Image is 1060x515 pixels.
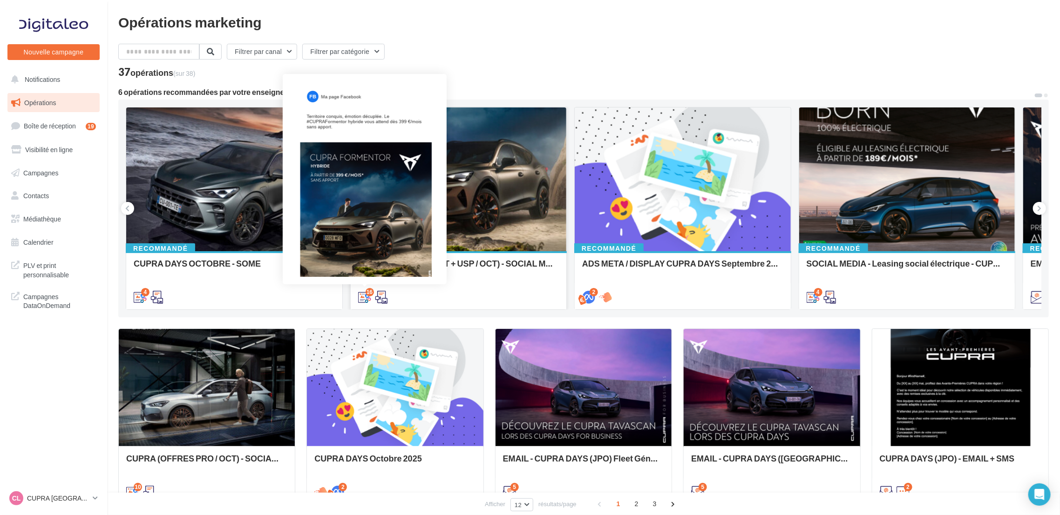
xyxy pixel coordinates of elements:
[880,454,1041,472] div: CUPRA DAYS (JPO) - EMAIL + SMS
[86,123,96,130] div: 19
[6,287,102,314] a: Campagnes DataOnDemand
[24,99,56,107] span: Opérations
[6,255,102,283] a: PLV et print personnalisable
[6,116,102,136] a: Boîte de réception19
[173,69,195,77] span: (sur 38)
[314,454,476,472] div: CUPRA DAYS Octobre 2025
[515,501,522,508] span: 12
[611,496,626,511] span: 1
[485,500,505,508] span: Afficher
[358,259,559,277] div: CUPRA (OFFRES PART + USP / OCT) - SOCIAL MEDIA
[227,44,297,60] button: Filtrer par canal
[647,496,662,511] span: 3
[141,288,149,296] div: 4
[23,168,59,176] span: Campagnes
[25,75,60,83] span: Notifications
[7,489,100,507] a: CL CUPRA [GEOGRAPHIC_DATA]
[302,44,385,60] button: Filtrer par catégorie
[23,290,96,310] span: Campagnes DataOnDemand
[6,93,102,113] a: Opérations
[590,288,598,296] div: 2
[134,259,335,277] div: CUPRA DAYS OCTOBRE - SOME
[7,44,100,60] button: Nouvelle campagne
[366,288,374,296] div: 16
[6,70,98,89] button: Notifications
[12,494,21,503] span: CL
[6,140,102,160] a: Visibilité en ligne
[23,238,54,246] span: Calendrier
[699,483,707,491] div: 5
[6,233,102,252] a: Calendrier
[1028,483,1051,506] div: Open Intercom Messenger
[126,454,287,472] div: CUPRA (OFFRES PRO / OCT) - SOCIAL MEDIA
[25,146,73,154] span: Visibilité en ligne
[691,454,852,472] div: EMAIL - CUPRA DAYS ([GEOGRAPHIC_DATA]) Private Générique
[503,454,664,472] div: EMAIL - CUPRA DAYS (JPO) Fleet Générique
[807,259,1008,277] div: SOCIAL MEDIA - Leasing social électrique - CUPRA Born
[118,88,1034,96] div: 6 opérations recommandées par votre enseigne
[130,68,195,77] div: opérations
[118,15,1049,29] div: Opérations marketing
[799,243,868,254] div: Recommandé
[510,498,533,511] button: 12
[814,288,822,296] div: 4
[904,483,912,491] div: 2
[6,163,102,183] a: Campagnes
[24,122,76,130] span: Boîte de réception
[134,483,142,491] div: 10
[27,494,89,503] p: CUPRA [GEOGRAPHIC_DATA]
[23,259,96,279] span: PLV et print personnalisable
[118,67,195,77] div: 37
[629,496,644,511] span: 2
[582,259,783,277] div: ADS META / DISPLAY CUPRA DAYS Septembre 2025
[538,500,577,508] span: résultats/page
[574,243,644,254] div: Recommandé
[510,483,519,491] div: 5
[6,209,102,229] a: Médiathèque
[350,243,420,254] div: Recommandé
[339,483,347,491] div: 2
[23,215,61,223] span: Médiathèque
[6,186,102,206] a: Contacts
[23,192,49,200] span: Contacts
[126,243,195,254] div: Recommandé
